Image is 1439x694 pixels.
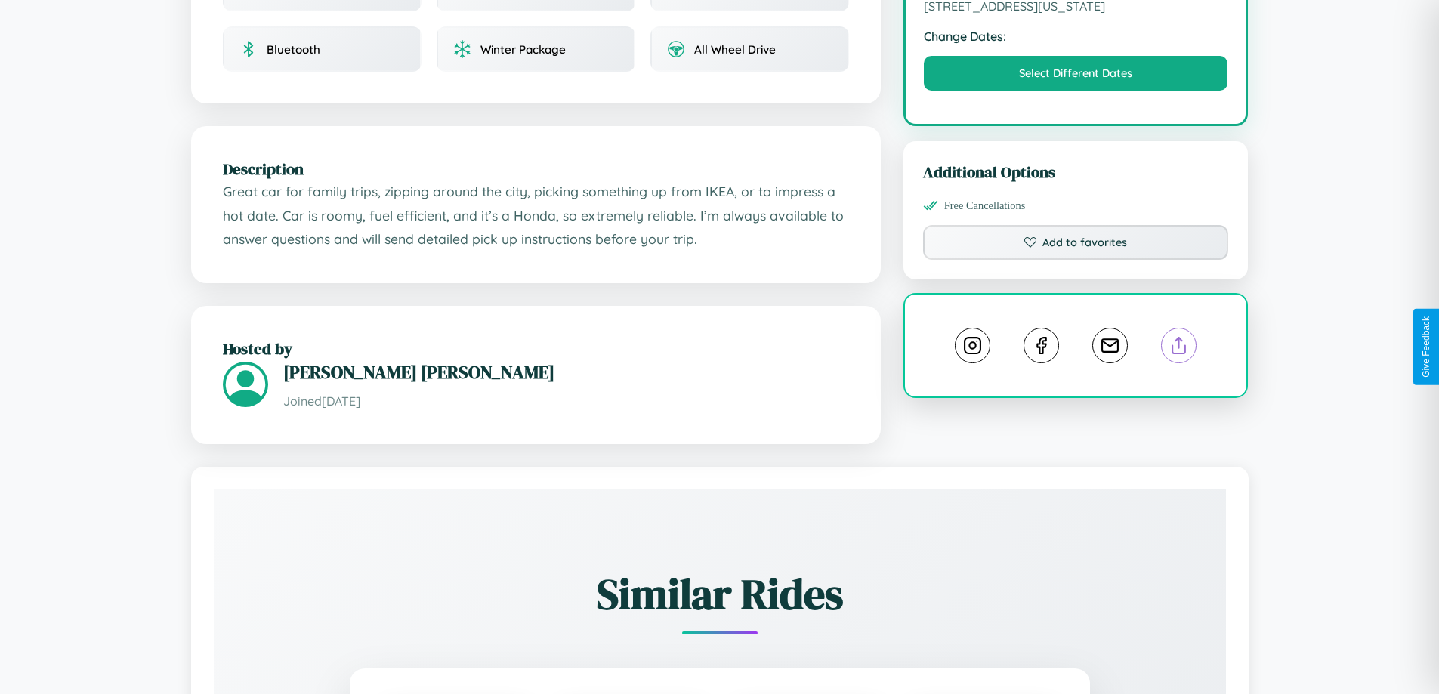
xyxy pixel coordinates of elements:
button: Select Different Dates [924,56,1228,91]
p: Joined [DATE] [283,390,849,412]
span: Winter Package [480,42,566,57]
span: Bluetooth [267,42,320,57]
div: Give Feedback [1421,316,1431,378]
h2: Hosted by [223,338,849,359]
h2: Similar Rides [267,565,1173,623]
span: Free Cancellations [944,199,1026,212]
h3: [PERSON_NAME] [PERSON_NAME] [283,359,849,384]
h2: Description [223,158,849,180]
p: Great car for family trips, zipping around the city, picking something up from IKEA, or to impres... [223,180,849,251]
span: All Wheel Drive [694,42,776,57]
strong: Change Dates: [924,29,1228,44]
button: Add to favorites [923,225,1229,260]
h3: Additional Options [923,161,1229,183]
